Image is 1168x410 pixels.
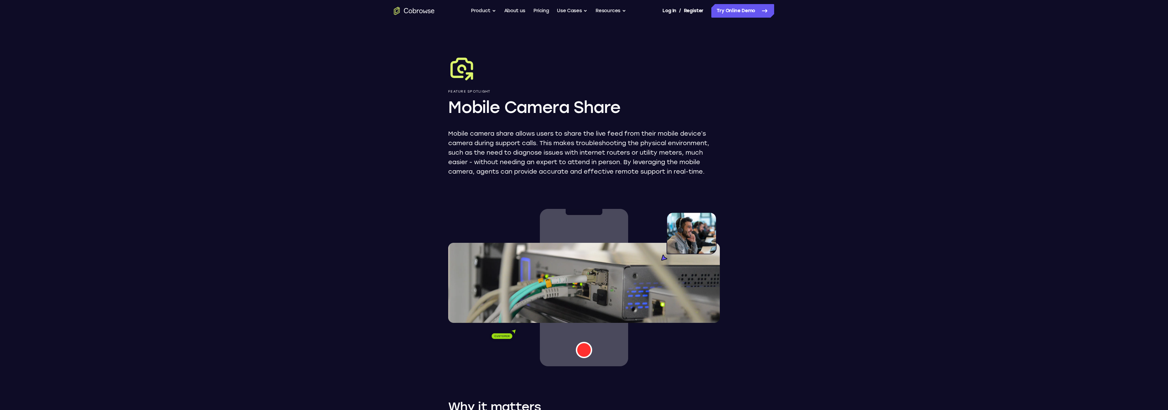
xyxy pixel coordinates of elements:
a: About us [504,4,525,18]
button: Resources [596,4,626,18]
a: Log In [662,4,676,18]
p: Mobile camera share allows users to share the live feed from their mobile device’s camera during ... [448,129,720,176]
a: Register [684,4,704,18]
button: Product [471,4,496,18]
a: Pricing [533,4,549,18]
img: Mobile Camera Share [448,54,475,81]
p: Feature Spotlight [448,90,720,94]
img: Window wireframes with cobrowse components [448,209,720,366]
span: / [679,7,681,15]
h1: Mobile Camera Share [448,96,720,118]
button: Use Cases [557,4,587,18]
a: Go to the home page [394,7,435,15]
a: Try Online Demo [711,4,774,18]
